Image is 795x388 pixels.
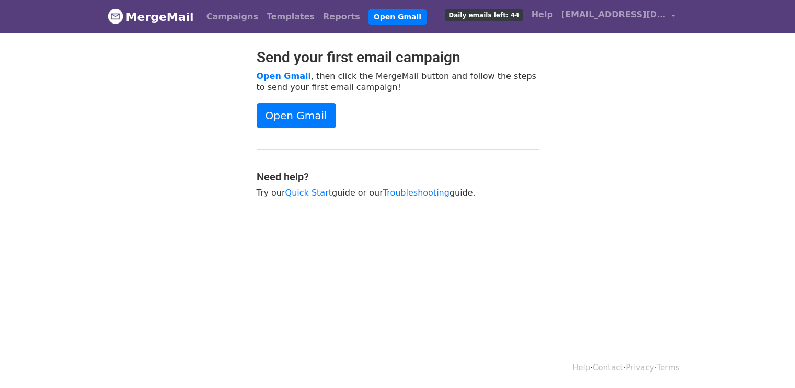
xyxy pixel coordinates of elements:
[202,6,262,27] a: Campaigns
[319,6,364,27] a: Reports
[572,363,590,372] a: Help
[626,363,654,372] a: Privacy
[257,187,539,198] p: Try our guide or our guide.
[257,49,539,66] h2: Send your first email campaign
[445,9,523,21] span: Daily emails left: 44
[383,188,450,198] a: Troubleshooting
[593,363,623,372] a: Contact
[262,6,319,27] a: Templates
[527,4,557,25] a: Help
[441,4,527,25] a: Daily emails left: 44
[285,188,332,198] a: Quick Start
[561,8,666,21] span: [EMAIL_ADDRESS][DOMAIN_NAME]
[257,170,539,183] h4: Need help?
[557,4,679,29] a: [EMAIL_ADDRESS][DOMAIN_NAME]
[257,71,311,81] a: Open Gmail
[108,6,194,28] a: MergeMail
[108,8,123,24] img: MergeMail logo
[368,9,427,25] a: Open Gmail
[257,71,539,93] p: , then click the MergeMail button and follow the steps to send your first email campaign!
[743,338,795,388] iframe: Chat Widget
[257,103,336,128] a: Open Gmail
[656,363,679,372] a: Terms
